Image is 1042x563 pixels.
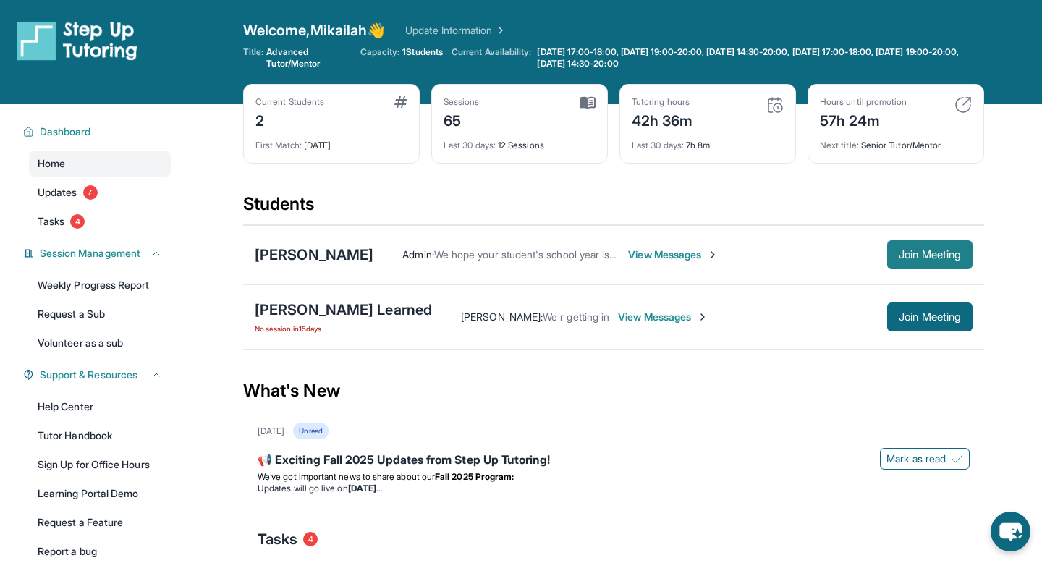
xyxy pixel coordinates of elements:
a: Update Information [405,23,507,38]
div: [PERSON_NAME] [255,245,373,265]
span: Join Meeting [899,313,961,321]
span: [DATE] 17:00-18:00, [DATE] 19:00-20:00, [DATE] 14:30-20:00, [DATE] 17:00-18:00, [DATE] 19:00-20:0... [537,46,981,69]
img: Chevron-Right [707,249,719,261]
a: Tutor Handbook [29,423,171,449]
div: 📢 Exciting Fall 2025 Updates from Step Up Tutoring! [258,451,970,471]
span: Updates [38,185,77,200]
a: [DATE] 17:00-18:00, [DATE] 19:00-20:00, [DATE] 14:30-20:00, [DATE] 17:00-18:00, [DATE] 19:00-20:0... [534,46,984,69]
div: 7h 8m [632,131,784,151]
img: Chevron Right [492,23,507,38]
li: Updates will go live on [258,483,970,494]
span: Home [38,156,65,171]
span: 4 [70,214,85,229]
span: 4 [303,532,318,546]
span: 7 [83,185,98,200]
a: Volunteer as a sub [29,330,171,356]
span: 1 Students [402,46,443,58]
span: Advanced Tutor/Mentor [266,46,351,69]
div: [DATE] [258,426,284,437]
div: Unread [293,423,328,439]
span: Session Management [40,246,140,261]
div: Hours until promotion [820,96,907,108]
span: We’ve got important news to share about our [258,471,435,482]
span: Dashboard [40,124,91,139]
span: Admin : [402,248,433,261]
strong: Fall 2025 Program: [435,471,514,482]
a: Tasks4 [29,208,171,234]
a: Request a Feature [29,509,171,536]
div: 42h 36m [632,108,693,131]
div: [PERSON_NAME] Learned [255,300,432,320]
img: card [954,96,972,114]
button: Mark as read [880,448,970,470]
span: View Messages [628,247,719,262]
a: Weekly Progress Report [29,272,171,298]
div: Current Students [255,96,324,108]
span: Last 30 days : [632,140,684,151]
a: Request a Sub [29,301,171,327]
img: card [766,96,784,114]
button: chat-button [991,512,1030,551]
img: Mark as read [952,453,963,465]
span: Tasks [38,214,64,229]
button: Join Meeting [887,240,973,269]
div: 65 [444,108,480,131]
span: No session in 15 days [255,323,432,334]
img: card [580,96,596,109]
img: Chevron-Right [697,311,708,323]
span: Support & Resources [40,368,137,382]
button: Support & Resources [34,368,162,382]
span: Tasks [258,529,297,549]
button: Session Management [34,246,162,261]
span: Join Meeting [899,250,961,259]
div: 12 Sessions [444,131,596,151]
span: Last 30 days : [444,140,496,151]
span: Mark as read [886,452,946,466]
span: Welcome, Mikailah 👋 [243,20,385,41]
button: Dashboard [34,124,162,139]
span: Title: [243,46,263,69]
span: View Messages [618,310,708,324]
div: 57h 24m [820,108,907,131]
a: Sign Up for Office Hours [29,452,171,478]
div: 2 [255,108,324,131]
span: Current Availability: [452,46,531,69]
div: [DATE] [255,131,407,151]
img: logo [17,20,137,61]
span: We r getting in [543,310,609,323]
img: card [394,96,407,108]
div: Senior Tutor/Mentor [820,131,972,151]
span: Capacity: [360,46,400,58]
div: What's New [243,359,984,423]
strong: [DATE] [348,483,382,494]
div: Sessions [444,96,480,108]
a: Home [29,151,171,177]
div: Students [243,192,984,224]
a: Help Center [29,394,171,420]
a: Updates7 [29,179,171,206]
span: Next title : [820,140,859,151]
span: [PERSON_NAME] : [461,310,543,323]
a: Learning Portal Demo [29,481,171,507]
span: First Match : [255,140,302,151]
div: Tutoring hours [632,96,693,108]
button: Join Meeting [887,302,973,331]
